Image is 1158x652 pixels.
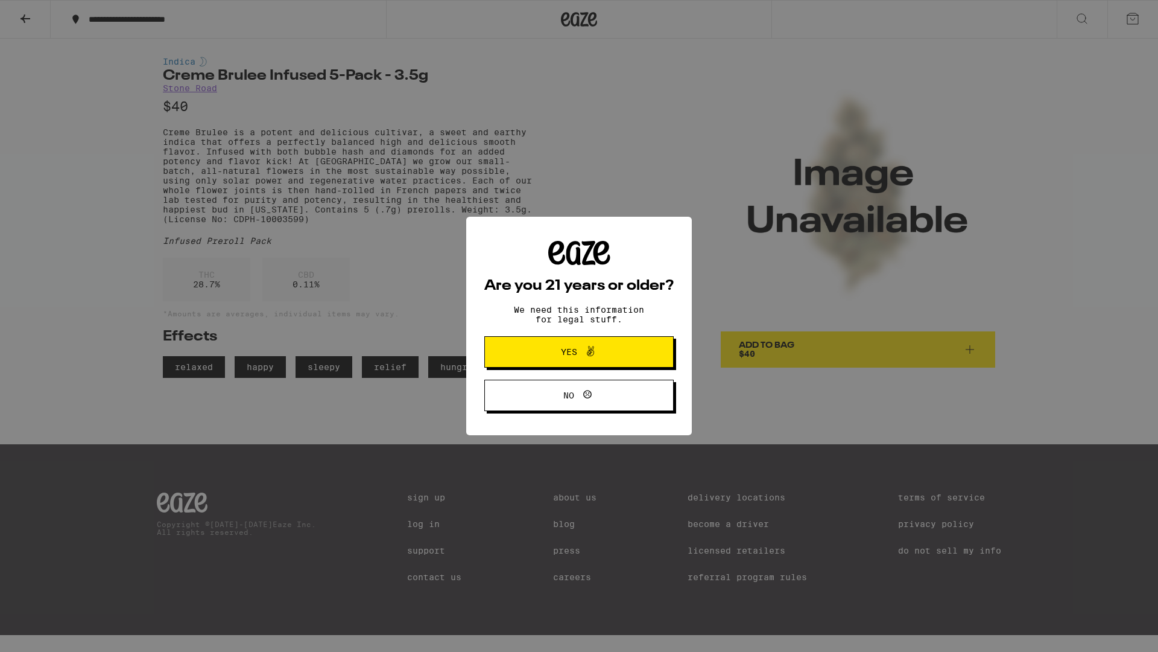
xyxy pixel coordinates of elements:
[563,391,574,400] span: No
[484,279,674,293] h2: Are you 21 years or older?
[504,305,654,324] p: We need this information for legal stuff.
[484,336,674,368] button: Yes
[484,380,674,411] button: No
[561,348,577,356] span: Yes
